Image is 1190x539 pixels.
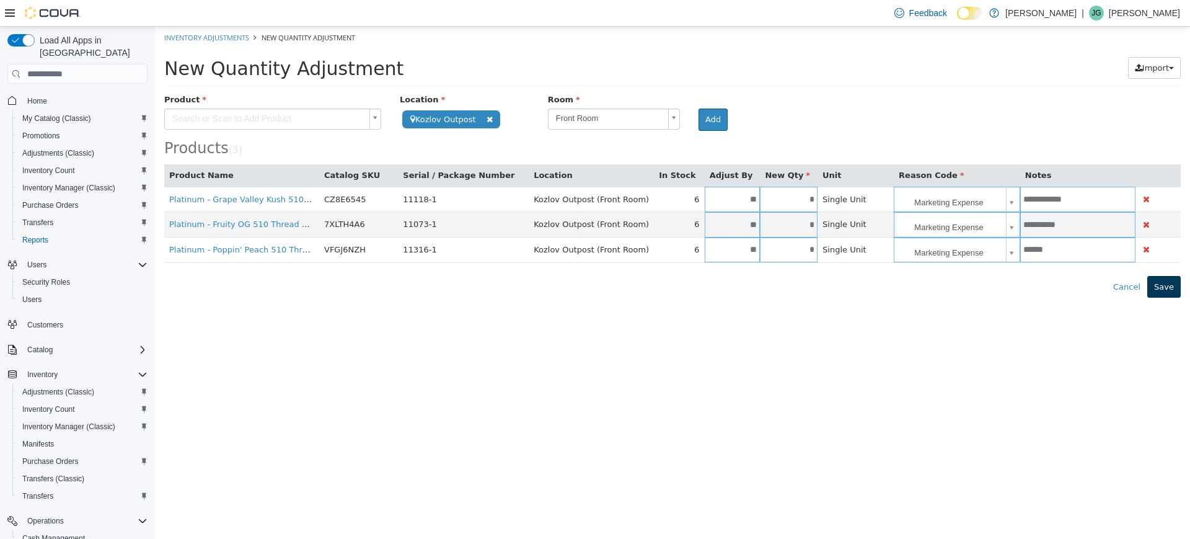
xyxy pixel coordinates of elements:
button: Security Roles [12,274,152,291]
a: Marketing Expense [742,212,862,235]
button: Home [2,91,152,109]
span: Promotions [22,131,60,141]
span: New Quantity Adjustment [9,31,249,53]
td: 7XLTH4A6 [164,185,243,211]
span: Front Room [394,82,508,102]
span: Users [17,292,148,307]
span: Location [245,68,290,78]
a: Inventory Manager (Classic) [17,180,120,195]
span: Products [9,113,74,130]
span: Purchase Orders [17,198,148,213]
button: Operations [2,512,152,530]
a: Home [22,94,52,109]
a: Purchase Orders [17,454,84,469]
a: Adjustments (Classic) [17,146,99,161]
td: 6 [499,185,550,211]
span: Customers [27,320,63,330]
button: Purchase Orders [12,453,152,470]
span: New Qty [610,144,655,153]
button: Serial / Package Number [248,143,362,155]
a: Feedback [889,1,952,25]
td: 11316-1 [243,211,374,236]
span: Marketing Expense [742,212,846,236]
button: Delete Product [985,216,997,230]
button: My Catalog (Classic) [12,110,152,127]
button: Reports [12,231,152,249]
span: Product [9,68,51,78]
span: Transfers [22,491,53,501]
button: Manifests [12,435,152,453]
span: Adjustments (Classic) [17,146,148,161]
span: JG [1091,6,1101,20]
span: Feedback [909,7,947,19]
span: Transfers (Classic) [22,474,84,484]
span: Reason Code [744,144,809,153]
span: Single Unit [668,193,712,202]
button: Transfers [12,488,152,505]
a: Transfers [17,489,58,504]
button: Add [544,82,573,104]
span: Inventory Manager (Classic) [17,419,148,434]
button: Inventory Manager (Classic) [12,179,152,197]
button: Inventory Count [12,401,152,418]
a: Platinum - Poppin' Peach 510 Thread Cartridge - 1g [14,218,221,228]
a: Adjustments (Classic) [17,385,99,399]
p: [PERSON_NAME] [1109,6,1180,20]
a: Manifests [17,437,59,452]
span: Room [393,68,425,78]
span: Transfers [17,215,148,230]
a: Users [17,292,46,307]
a: Inventory Adjustments [9,6,94,16]
span: Marketing Expense [742,161,846,186]
a: Security Roles [17,275,75,290]
span: Transfers [17,489,148,504]
button: Transfers (Classic) [12,470,152,488]
button: Location [379,143,420,155]
span: Inventory Manager (Classic) [22,422,115,432]
a: Purchase Orders [17,198,84,213]
p: | [1082,6,1084,20]
span: Operations [22,514,148,528]
span: Inventory Count [22,404,75,414]
a: Transfers [17,215,58,230]
input: Dark Mode [957,7,983,20]
a: Platinum - Fruity OG 510 Thread Cartridge - 1g [14,193,203,202]
span: Security Roles [22,277,70,287]
button: Save [992,249,1026,272]
button: Catalog SKU [169,143,227,155]
button: Promotions [12,127,152,145]
a: Promotions [17,128,65,143]
span: 3 [77,118,84,129]
span: Inventory [27,370,58,380]
span: Inventory [22,367,148,382]
td: 6 [499,160,550,185]
span: Adjustments (Classic) [22,387,94,397]
button: Transfers [12,214,152,231]
span: Transfers (Classic) [17,471,148,486]
a: Platinum - Grape Valley Kush 510 Thread Cartridge - 1g [14,168,238,177]
a: Inventory Count [17,402,80,417]
span: Users [27,260,46,270]
button: Adjust By [555,143,601,155]
span: Inventory Manager (Classic) [17,180,148,195]
button: Inventory [2,366,152,383]
a: Marketing Expense [742,161,862,185]
button: Notes [870,143,899,155]
span: Manifests [22,439,54,449]
span: Search or Scan to Add Product [10,82,209,102]
span: Home [22,92,148,108]
span: My Catalog (Classic) [22,114,91,123]
span: Single Unit [668,168,712,177]
button: Adjustments (Classic) [12,145,152,162]
button: Catalog [2,341,152,359]
span: Marketing Expense [742,186,846,211]
span: Users [22,257,148,272]
button: Purchase Orders [12,197,152,214]
small: ( ) [74,118,87,129]
span: Import [987,37,1014,46]
button: Product Name [14,143,81,155]
button: Operations [22,514,69,528]
a: Search or Scan to Add Product [9,82,226,103]
a: Customers [22,318,68,332]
